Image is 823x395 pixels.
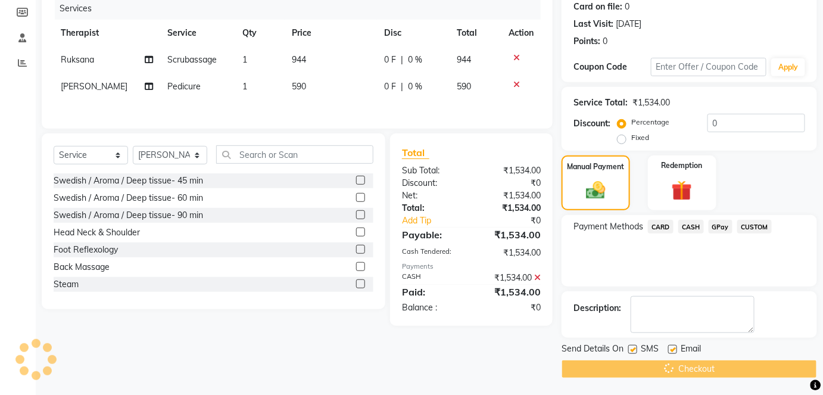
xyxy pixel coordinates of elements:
[573,35,600,48] div: Points:
[393,247,472,259] div: Cash Tendered:
[235,20,285,46] th: Qty
[393,272,472,284] div: CASH
[54,175,203,187] div: Swedish / Aroma / Deep tissue- 45 min
[625,1,629,13] div: 0
[471,202,550,214] div: ₹1,534.00
[54,261,110,273] div: Back Massage
[457,54,471,65] span: 944
[709,220,733,234] span: GPay
[457,81,471,92] span: 590
[402,147,429,159] span: Total
[616,18,641,30] div: [DATE]
[573,117,610,130] div: Discount:
[665,178,699,204] img: _gift.svg
[471,301,550,314] div: ₹0
[54,192,203,204] div: Swedish / Aroma / Deep tissue- 60 min
[562,343,624,357] span: Send Details On
[408,54,422,66] span: 0 %
[54,20,161,46] th: Therapist
[393,214,484,227] a: Add Tip
[384,54,396,66] span: 0 F
[393,177,472,189] div: Discount:
[603,35,607,48] div: 0
[573,18,613,30] div: Last Visit:
[737,220,772,234] span: CUSTOM
[61,81,127,92] span: [PERSON_NAME]
[471,164,550,177] div: ₹1,534.00
[471,228,550,242] div: ₹1,534.00
[161,20,235,46] th: Service
[393,301,472,314] div: Balance :
[567,161,624,172] label: Manual Payment
[631,117,669,127] label: Percentage
[471,177,550,189] div: ₹0
[54,278,79,291] div: Steam
[401,54,403,66] span: |
[402,262,541,272] div: Payments
[168,81,201,92] span: Pedicure
[771,58,805,76] button: Apply
[54,209,203,222] div: Swedish / Aroma / Deep tissue- 90 min
[393,228,472,242] div: Payable:
[393,164,472,177] div: Sub Total:
[393,202,472,214] div: Total:
[573,1,622,13] div: Card on file:
[580,179,612,202] img: _cash.svg
[292,81,306,92] span: 590
[54,226,140,239] div: Head Neck & Shoulder
[648,220,674,234] span: CARD
[681,343,701,357] span: Email
[631,132,649,143] label: Fixed
[678,220,704,234] span: CASH
[285,20,376,46] th: Price
[484,214,550,227] div: ₹0
[393,285,472,299] div: Paid:
[54,244,118,256] div: Foot Reflexology
[632,97,670,109] div: ₹1,534.00
[292,54,306,65] span: 944
[450,20,501,46] th: Total
[471,189,550,202] div: ₹1,534.00
[573,302,621,315] div: Description:
[377,20,450,46] th: Disc
[501,20,541,46] th: Action
[216,145,373,164] input: Search or Scan
[401,80,403,93] span: |
[573,61,651,73] div: Coupon Code
[61,54,94,65] span: Ruksana
[471,285,550,299] div: ₹1,534.00
[471,272,550,284] div: ₹1,534.00
[393,189,472,202] div: Net:
[573,97,628,109] div: Service Total:
[573,220,643,233] span: Payment Methods
[408,80,422,93] span: 0 %
[384,80,396,93] span: 0 F
[662,160,703,171] label: Redemption
[242,54,247,65] span: 1
[471,247,550,259] div: ₹1,534.00
[168,54,217,65] span: Scrubassage
[651,58,767,76] input: Enter Offer / Coupon Code
[242,81,247,92] span: 1
[641,343,659,357] span: SMS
